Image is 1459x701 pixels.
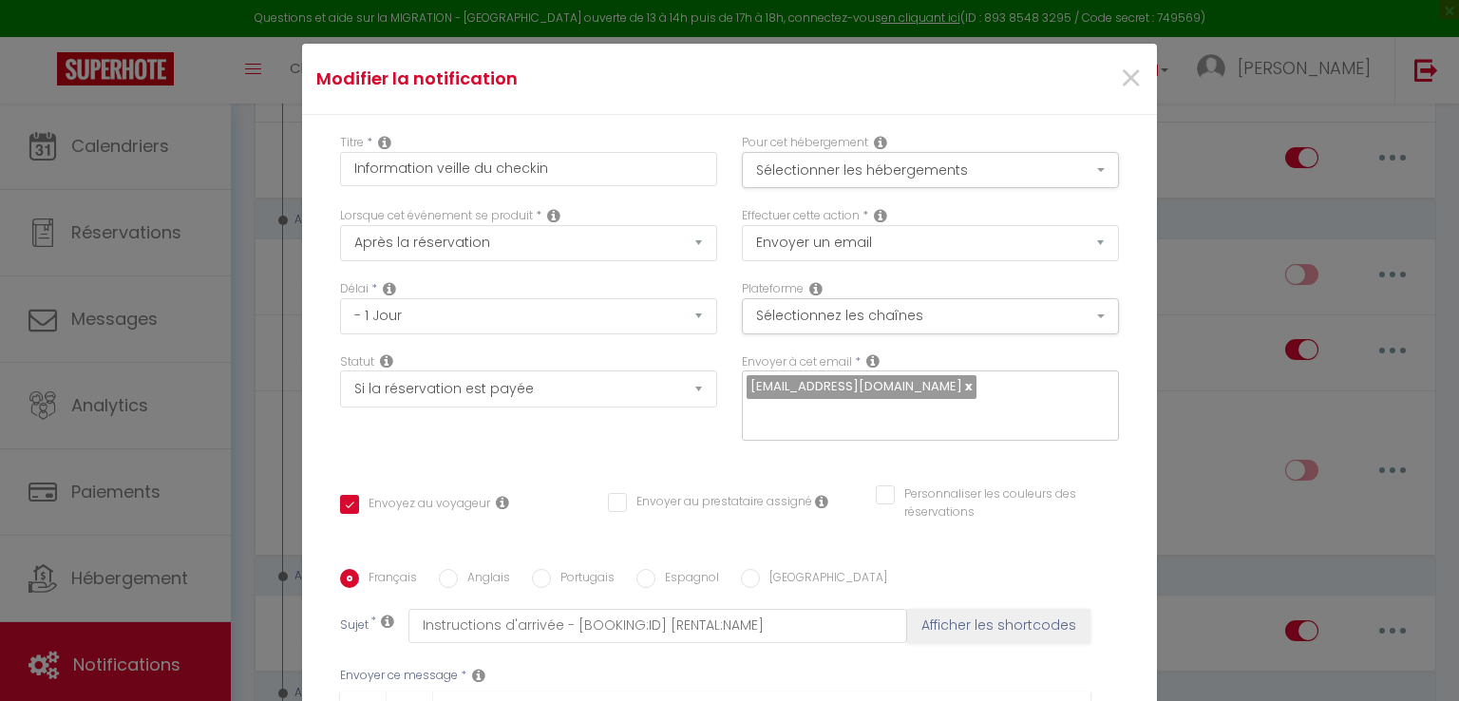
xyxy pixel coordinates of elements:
i: Title [378,135,391,150]
i: Action Channel [809,281,823,296]
i: Action Type [874,208,887,223]
label: Lorsque cet événement se produit [340,207,533,225]
i: Subject [381,614,394,629]
button: Sélectionner les hébergements [742,152,1119,188]
label: Effectuer cette action [742,207,860,225]
i: Recipient [866,353,880,369]
i: Action Time [383,281,396,296]
label: Titre [340,134,364,152]
label: Sujet [340,616,369,636]
label: Portugais [551,569,615,590]
button: Close [1119,59,1143,100]
label: Statut [340,353,374,371]
button: Sélectionnez les chaînes [742,298,1119,334]
i: Booking status [380,353,393,369]
label: Envoyer ce message [340,667,458,685]
label: Français [359,569,417,590]
label: Pour cet hébergement [742,134,868,152]
button: Afficher les shortcodes [907,609,1090,643]
label: Délai [340,280,369,298]
i: Event Occur [547,208,560,223]
span: [EMAIL_ADDRESS][DOMAIN_NAME] [750,377,962,395]
h4: Modifier la notification [316,66,859,92]
i: This Rental [874,135,887,150]
i: Envoyer au prestataire si il est assigné [815,494,828,509]
label: Anglais [458,569,510,590]
label: Espagnol [655,569,719,590]
i: Message [472,668,485,683]
label: [GEOGRAPHIC_DATA] [760,569,887,590]
i: Envoyer au voyageur [496,495,509,510]
label: Envoyer à cet email [742,353,852,371]
span: × [1119,50,1143,107]
label: Plateforme [742,280,804,298]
